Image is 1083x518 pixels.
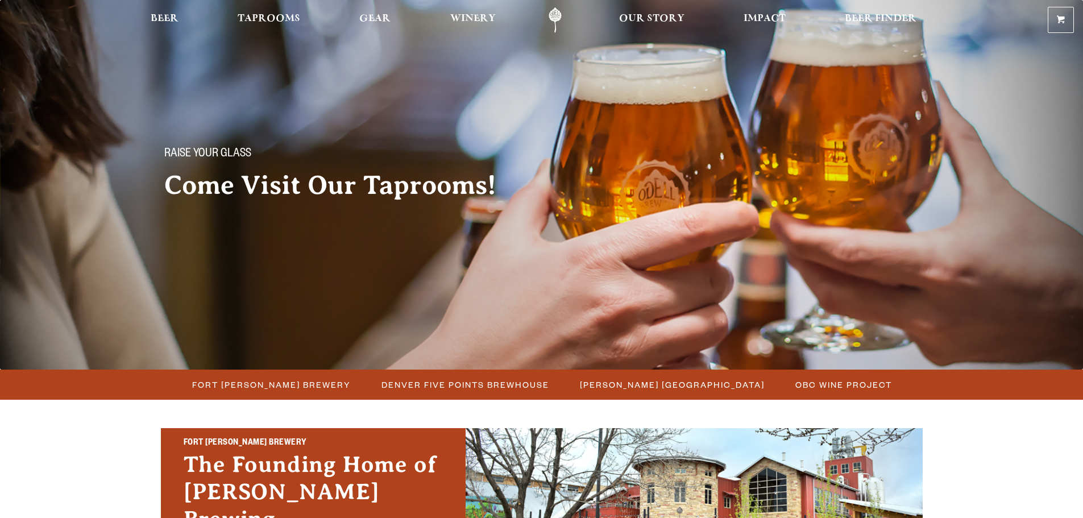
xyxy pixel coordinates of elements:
[381,376,549,393] span: Denver Five Points Brewhouse
[736,7,793,33] a: Impact
[352,7,398,33] a: Gear
[164,171,519,200] h2: Come Visit Our Taprooms!
[184,436,443,451] h2: Fort [PERSON_NAME] Brewery
[744,14,786,23] span: Impact
[230,7,308,33] a: Taprooms
[192,376,351,393] span: Fort [PERSON_NAME] Brewery
[534,7,576,33] a: Odell Home
[795,376,892,393] span: OBC Wine Project
[359,14,391,23] span: Gear
[573,376,770,393] a: [PERSON_NAME] [GEOGRAPHIC_DATA]
[238,14,300,23] span: Taprooms
[845,14,916,23] span: Beer Finder
[837,7,924,33] a: Beer Finder
[612,7,692,33] a: Our Story
[151,14,179,23] span: Beer
[164,147,251,162] span: Raise your glass
[443,7,503,33] a: Winery
[375,376,555,393] a: Denver Five Points Brewhouse
[619,14,684,23] span: Our Story
[450,14,496,23] span: Winery
[580,376,765,393] span: [PERSON_NAME] [GEOGRAPHIC_DATA]
[789,376,898,393] a: OBC Wine Project
[185,376,356,393] a: Fort [PERSON_NAME] Brewery
[143,7,186,33] a: Beer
